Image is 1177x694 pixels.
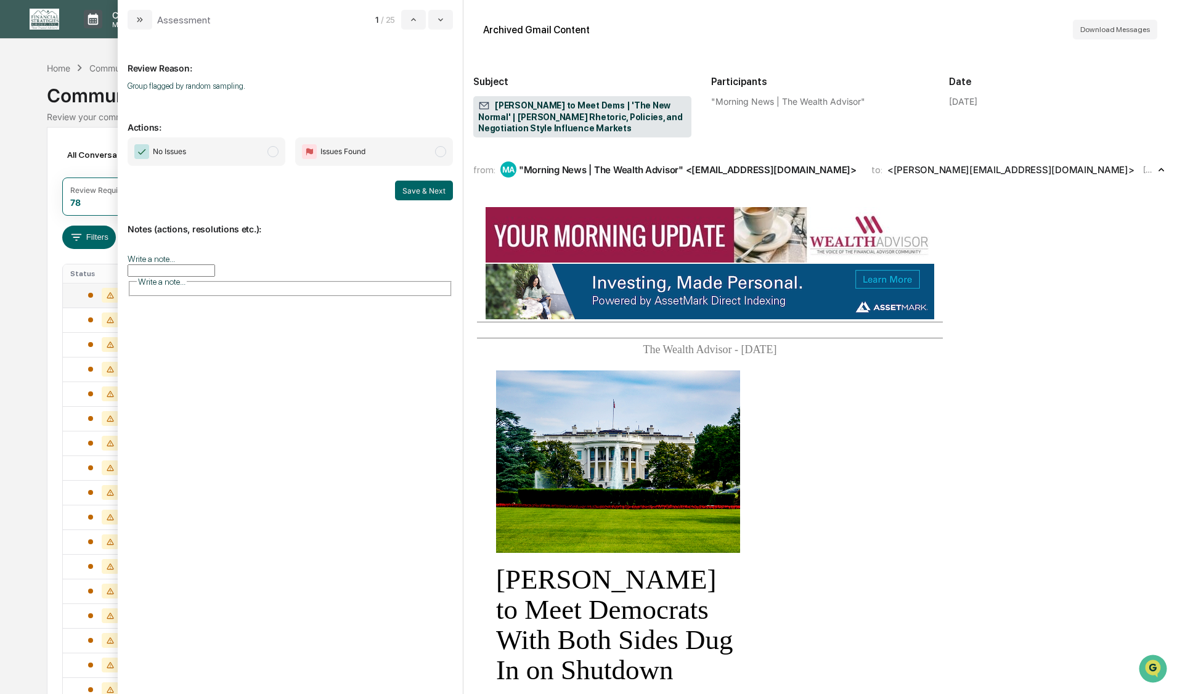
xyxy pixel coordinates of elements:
img: 1746055101610-c473b297-6a78-478c-a979-82029cc54cd1 [12,94,35,116]
span: Preclearance [25,252,79,264]
button: Save & Next [395,181,453,200]
span: / 25 [381,15,399,25]
div: Home [47,63,70,73]
span: Attestations [102,252,153,264]
span: No Issues [153,145,186,158]
p: How can we help? [12,26,224,46]
div: 78 [70,197,81,208]
span: [PERSON_NAME] to Meet Dems | 'The New Normal' | [PERSON_NAME] Rhetoric, Policies, and Negotiation... [478,100,686,134]
img: 1746055101610-c473b297-6a78-478c-a979-82029cc54cd1 [25,168,35,178]
th: Status [63,264,143,283]
h2: Subject [473,76,691,88]
button: Download Messages [1073,20,1157,39]
img: logo [30,9,59,30]
div: 🗄️ [89,253,99,263]
p: Calendar [102,10,165,20]
span: to: [871,164,882,176]
span: [PERSON_NAME] [38,201,100,211]
div: Review your communication records across channels [47,112,1130,122]
img: 1746055101610-c473b297-6a78-478c-a979-82029cc54cd1 [25,202,35,211]
label: Write a note... [128,254,175,264]
button: See all [191,134,224,149]
h5: The Wealth Advisor - [DATE] [490,343,930,356]
p: Notes (actions, resolutions etc.): [128,209,453,234]
iframe: Open customer support [1138,653,1171,687]
span: Write a note... [138,277,185,287]
h2: Date [949,76,1167,88]
span: from: [473,164,495,176]
span: Data Lookup [25,276,78,288]
p: Actions: [128,107,453,133]
span: [DATE] [109,168,134,178]
img: Jack Rasmussen [12,189,32,209]
button: Filters [62,226,116,249]
div: We're available if you need us! [55,107,169,116]
div: "Morning News | The Wealth Advisor" <[EMAIL_ADDRESS][DOMAIN_NAME]> [519,164,857,176]
img: 8933085812038_c878075ebb4cc5468115_72.jpg [26,94,48,116]
a: 🗄️Attestations [84,247,158,269]
p: Review Reason: [128,48,453,73]
span: 1 [375,15,378,25]
div: All Conversations [62,145,155,165]
a: 🖐️Preclearance [7,247,84,269]
a: [PERSON_NAME] to Meet Democrats With Both Sides Dug In on Shutdown [496,564,733,685]
a: 🔎Data Lookup [7,271,83,293]
img: Jack Rasmussen [12,156,32,176]
span: Download Messages [1080,25,1150,34]
span: • [102,201,107,211]
span: [DATE] [109,201,134,211]
div: 🖐️ [12,253,22,263]
div: Past conversations [12,137,83,147]
span: • [102,168,107,178]
div: Communications Archive [89,63,189,73]
span: Pylon [123,306,149,315]
div: Assessment [157,14,211,26]
div: Communications Archive [47,75,1130,107]
div: <[PERSON_NAME][EMAIL_ADDRESS][DOMAIN_NAME]> [887,164,1134,176]
div: Start new chat [55,94,202,107]
div: 🔎 [12,277,22,287]
span: [PERSON_NAME] [38,168,100,178]
button: Start new chat [210,98,224,113]
h2: Participants [711,76,929,88]
time: Monday, September 29, 2025 at 7:42:30 AM [1143,165,1155,174]
div: [DATE] [949,96,977,107]
a: Powered byPylon [87,305,149,315]
div: "Morning News | The Wealth Advisor" [711,96,929,107]
div: MA [500,161,516,178]
p: Group flagged by random sampling. [128,81,453,91]
div: Archived Gmail Content [483,24,590,36]
img: Flag [302,144,317,159]
div: Review Required [70,186,129,195]
img: Checkmark [134,144,149,159]
span: Issues Found [320,145,365,158]
p: Manage Tasks [102,20,165,29]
